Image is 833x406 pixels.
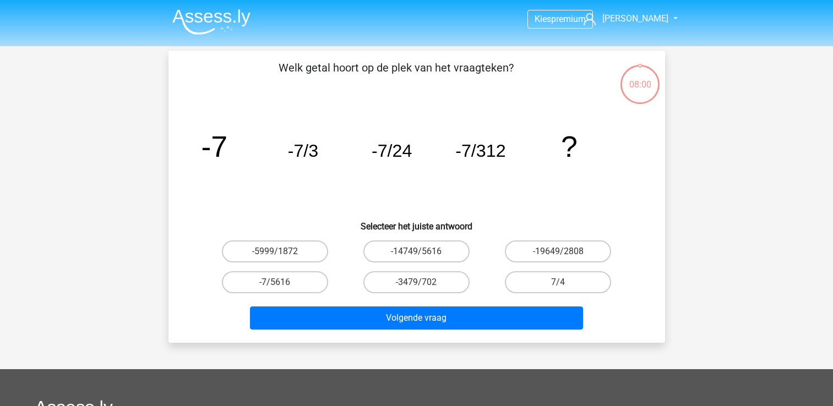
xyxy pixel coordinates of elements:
[222,240,328,262] label: -5999/1872
[561,130,578,163] tspan: ?
[528,12,592,26] a: Kiespremium
[186,212,647,232] h6: Selecteer het juiste antwoord
[186,59,606,92] p: Welk getal hoort op de plek van het vraagteken?
[505,240,611,262] label: -19649/2808
[551,14,586,24] span: premium
[371,141,411,161] tspan: -7/24
[363,240,470,262] label: -14749/5616
[455,141,505,161] tspan: -7/312
[579,12,669,25] a: [PERSON_NAME]
[535,14,551,24] span: Kies
[505,271,611,293] label: 7/4
[287,141,318,161] tspan: -7/3
[602,13,668,24] span: [PERSON_NAME]
[222,271,328,293] label: -7/5616
[363,271,470,293] label: -3479/702
[619,64,661,91] div: 08:00
[250,306,583,330] button: Volgende vraag
[172,9,251,35] img: Assessly
[201,130,227,163] tspan: -7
